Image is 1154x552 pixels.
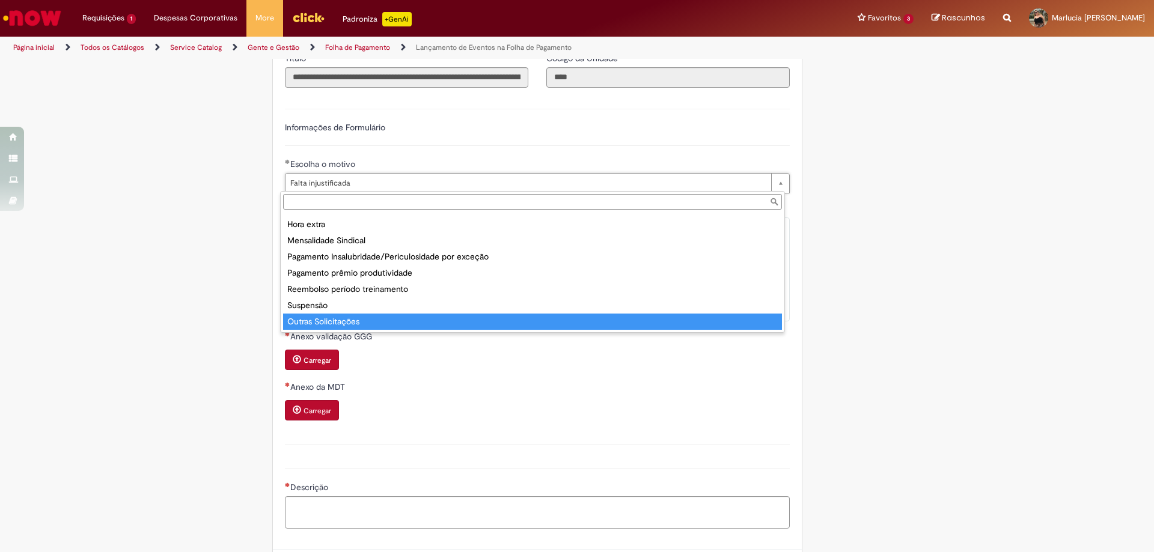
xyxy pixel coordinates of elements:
[283,232,782,249] div: Mensalidade Sindical
[283,265,782,281] div: Pagamento prêmio produtividade
[281,212,784,332] ul: Escolha o motivo
[283,314,782,330] div: Outras Solicitações
[283,249,782,265] div: Pagamento Insalubridade/Periculosidade por exceção
[283,216,782,232] div: Hora extra
[283,281,782,297] div: Reembolso período treinamento
[283,297,782,314] div: Suspensão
